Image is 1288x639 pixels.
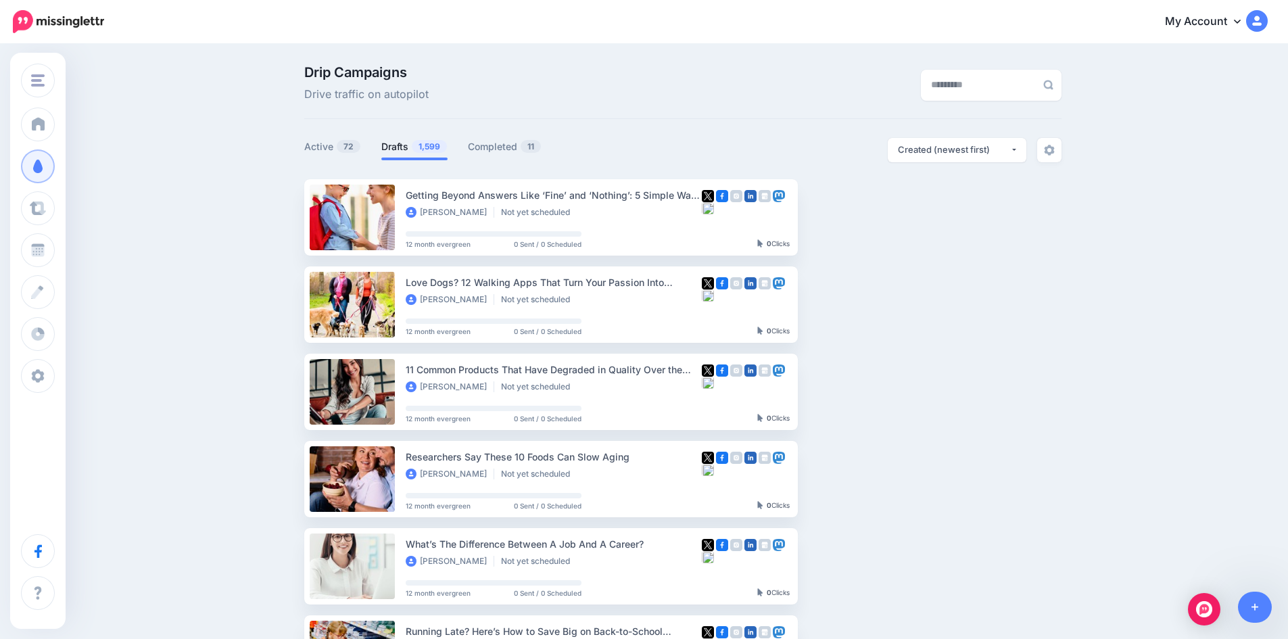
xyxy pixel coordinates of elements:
[1043,80,1053,90] img: search-grey-6.png
[406,536,702,552] div: What’s The Difference Between A Job And A Career?
[716,452,728,464] img: facebook-square.png
[702,377,714,389] img: bluesky-square.png
[759,539,771,551] img: google_business-grey-square.png
[406,294,494,305] li: [PERSON_NAME]
[759,452,771,464] img: google_business-grey-square.png
[757,588,763,596] img: pointer-grey-darker.png
[757,327,763,335] img: pointer-grey-darker.png
[757,240,790,248] div: Clicks
[702,277,714,289] img: twitter-square.png
[767,239,771,247] b: 0
[412,140,447,153] span: 1,599
[304,86,429,103] span: Drive traffic on autopilot
[757,239,763,247] img: pointer-grey-darker.png
[501,207,577,218] li: Not yet scheduled
[767,414,771,422] b: 0
[514,241,581,247] span: 0 Sent / 0 Scheduled
[406,415,471,422] span: 12 month evergreen
[304,139,361,155] a: Active72
[702,452,714,464] img: twitter-square.png
[406,590,471,596] span: 12 month evergreen
[757,327,790,335] div: Clicks
[744,364,757,377] img: linkedin-square.png
[757,414,763,422] img: pointer-grey-darker.png
[773,626,785,638] img: mastodon-square.png
[730,452,742,464] img: instagram-grey-square.png
[702,464,714,476] img: bluesky-square.png
[514,328,581,335] span: 0 Sent / 0 Scheduled
[767,588,771,596] b: 0
[744,452,757,464] img: linkedin-square.png
[702,202,714,214] img: bluesky-square.png
[757,589,790,597] div: Clicks
[501,469,577,479] li: Not yet scheduled
[521,140,541,153] span: 11
[888,138,1026,162] button: Created (newest first)
[501,381,577,392] li: Not yet scheduled
[757,501,763,509] img: pointer-grey-darker.png
[31,74,45,87] img: menu.png
[406,449,702,465] div: Researchers Say These 10 Foods Can Slow Aging
[716,364,728,377] img: facebook-square.png
[730,277,742,289] img: instagram-grey-square.png
[406,502,471,509] span: 12 month evergreen
[406,187,702,203] div: Getting Beyond Answers Like ‘Fine’ and ‘Nothing’: 5 Simple Ways To Spark Real Talk With Kids
[757,415,790,423] div: Clicks
[406,556,494,567] li: [PERSON_NAME]
[406,275,702,290] div: Love Dogs? 12 Walking Apps That Turn Your Passion Into $2,000+
[702,551,714,563] img: bluesky-square.png
[759,626,771,638] img: google_business-grey-square.png
[406,241,471,247] span: 12 month evergreen
[304,66,429,79] span: Drip Campaigns
[1188,593,1220,625] div: Open Intercom Messenger
[406,328,471,335] span: 12 month evergreen
[744,190,757,202] img: linkedin-square.png
[767,501,771,509] b: 0
[702,289,714,302] img: bluesky-square.png
[773,190,785,202] img: mastodon-square.png
[406,207,494,218] li: [PERSON_NAME]
[13,10,104,33] img: Missinglettr
[757,502,790,510] div: Clicks
[730,626,742,638] img: instagram-grey-square.png
[730,190,742,202] img: instagram-grey-square.png
[514,502,581,509] span: 0 Sent / 0 Scheduled
[406,469,494,479] li: [PERSON_NAME]
[759,190,771,202] img: google_business-grey-square.png
[501,556,577,567] li: Not yet scheduled
[716,626,728,638] img: facebook-square.png
[337,140,360,153] span: 72
[744,539,757,551] img: linkedin-square.png
[406,362,702,377] div: 11 Common Products That Have Degraded in Quality Over the Last 10 Years
[406,381,494,392] li: [PERSON_NAME]
[702,626,714,638] img: twitter-square.png
[1044,145,1055,156] img: settings-grey.png
[716,539,728,551] img: facebook-square.png
[898,143,1010,156] div: Created (newest first)
[773,452,785,464] img: mastodon-square.png
[773,364,785,377] img: mastodon-square.png
[514,590,581,596] span: 0 Sent / 0 Scheduled
[406,623,702,639] div: Running Late? Here’s How to Save Big on Back-to-School Shopping
[702,364,714,377] img: twitter-square.png
[468,139,542,155] a: Completed11
[702,190,714,202] img: twitter-square.png
[730,364,742,377] img: instagram-grey-square.png
[716,277,728,289] img: facebook-square.png
[759,364,771,377] img: google_business-grey-square.png
[716,190,728,202] img: facebook-square.png
[702,539,714,551] img: twitter-square.png
[767,327,771,335] b: 0
[744,626,757,638] img: linkedin-square.png
[759,277,771,289] img: google_business-grey-square.png
[1151,5,1268,39] a: My Account
[730,539,742,551] img: instagram-grey-square.png
[773,277,785,289] img: mastodon-square.png
[744,277,757,289] img: linkedin-square.png
[773,539,785,551] img: mastodon-square.png
[381,139,448,155] a: Drafts1,599
[514,415,581,422] span: 0 Sent / 0 Scheduled
[501,294,577,305] li: Not yet scheduled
